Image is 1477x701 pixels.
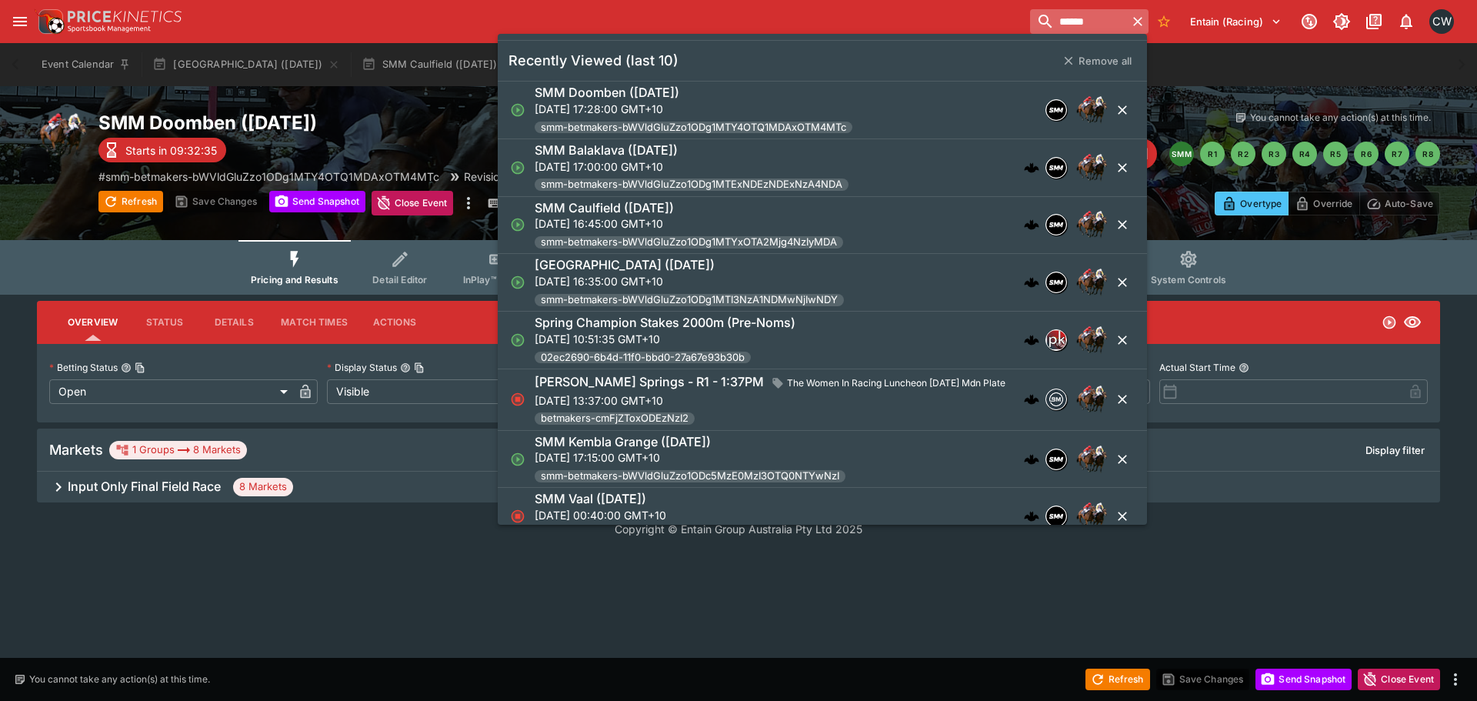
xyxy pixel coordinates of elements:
p: [DATE] 13:37:00 GMT+10 [535,392,1012,409]
input: search [1030,9,1127,34]
button: R7 [1385,142,1409,166]
img: logo-cerberus.svg [1024,452,1039,467]
div: cerberus [1024,160,1039,175]
button: Actions [360,304,429,341]
p: Overtype [1240,195,1282,212]
svg: Open [510,160,525,175]
div: cerberus [1024,217,1039,232]
img: logo-cerberus.svg [1024,275,1039,290]
button: R4 [1292,142,1317,166]
button: Close Event [372,191,454,215]
h5: Markets [49,441,103,459]
button: Event Calendar [32,43,140,86]
button: Remove all [1054,48,1141,73]
button: R2 [1231,142,1255,166]
img: logo-cerberus.svg [1024,509,1039,524]
nav: pagination navigation [1169,142,1440,166]
img: horse_racing.png [1076,209,1107,240]
p: [DATE] 17:28:00 GMT+10 [535,101,852,117]
img: samemeetingmulti.png [1046,100,1066,120]
p: Override [1313,195,1352,212]
div: Clint Wallis [1429,9,1454,34]
button: Override [1288,192,1359,215]
p: Betting Status [49,361,118,374]
button: Overtype [1215,192,1289,215]
img: horse_racing.png [1076,152,1107,183]
button: more [1446,670,1465,689]
button: Copy To Clipboard [414,362,425,373]
img: horse_racing.png [1076,444,1107,475]
img: pricekinetics.png [1046,330,1066,350]
button: open drawer [6,8,34,35]
button: Display filter [1356,438,1434,462]
div: pricekinetics [1045,329,1067,351]
div: 1 Groups 8 Markets [115,441,241,459]
svg: Open [510,217,525,232]
button: Refresh [1085,669,1150,690]
button: Send Snapshot [269,191,365,212]
span: System Controls [1151,274,1226,285]
button: Select Tenant [1181,9,1291,34]
img: horse_racing.png [37,111,86,160]
svg: Open [510,452,525,467]
img: samemeetingmulti.png [1046,215,1066,235]
h6: SMM Kembla Grange ([DATE]) [535,434,711,450]
h6: [PERSON_NAME] Springs - R1 - 1:37PM [535,374,764,390]
p: Auto-Save [1385,195,1433,212]
img: PriceKinetics Logo [34,6,65,37]
button: Display StatusCopy To Clipboard [400,362,411,373]
h6: SMM Vaal ([DATE]) [535,491,646,507]
button: more [459,191,478,215]
img: horse_racing.png [1076,501,1107,532]
button: R8 [1415,142,1440,166]
button: Notifications [1392,8,1420,35]
p: You cannot take any action(s) at this time. [1250,111,1431,125]
p: Revision 4833 [464,169,536,185]
p: You cannot take any action(s) at this time. [29,673,210,686]
div: samemeetingmulti [1045,272,1067,293]
button: [GEOGRAPHIC_DATA] ([DATE]) [143,43,348,86]
img: logo-cerberus.svg [1024,332,1039,348]
img: horse_racing.png [1076,95,1107,125]
span: 02ec2690-6b4d-11f0-bbd0-27a67e93b30b [535,350,751,366]
div: cerberus [1024,332,1039,348]
p: [DATE] 00:40:00 GMT+10 [535,507,845,523]
button: No Bookmarks [1152,9,1176,34]
span: Pricing and Results [251,274,338,285]
p: [DATE] 16:35:00 GMT+10 [535,273,844,289]
span: smm-betmakers-bWVldGluZzo1ODc5MzE0MzI3OTQ0NTYwNzI [535,469,845,484]
img: betmakers.png [1046,389,1066,409]
button: Toggle light/dark mode [1328,8,1355,35]
svg: Open [1382,315,1397,330]
span: smm-betmakers-bWVldGluZzo1ODg1MTExNDEzNDExNzA4NDA [535,177,849,192]
button: Send Snapshot [1255,669,1352,690]
img: horse_racing.png [1076,384,1107,415]
img: Sportsbook Management [68,25,151,32]
div: samemeetingmulti [1045,157,1067,179]
button: Details [199,304,268,341]
img: PriceKinetics [68,11,182,22]
button: R3 [1262,142,1286,166]
h2: Copy To Clipboard [98,111,769,135]
svg: Closed [510,509,525,524]
h6: Spring Champion Stakes 2000m (Pre-Noms) [535,315,795,331]
p: Starts in 09:32:35 [125,142,217,159]
span: betmakers-cmFjZToxODEzNzI2 [535,411,695,426]
div: samemeetingmulti [1045,449,1067,470]
p: [DATE] 16:45:00 GMT+10 [535,215,843,232]
span: smm-betmakers-bWVldGluZzo1ODg1MTYxOTA2Mjg4NzIyMDA [535,235,843,250]
button: Copy To Clipboard [135,362,145,373]
span: smm-betmakers-bWVldGluZzo1ODg1MTY4OTQ1MDAxOTM4MTc [535,120,852,135]
svg: Open [510,275,525,290]
h6: SMM Doomben ([DATE]) [535,85,679,101]
button: Refresh [98,191,163,212]
img: logo-cerberus.svg [1024,217,1039,232]
h6: Input Only Final Field Race [68,479,221,495]
svg: Open [510,102,525,118]
img: horse_racing.png [1076,325,1107,356]
div: cerberus [1024,392,1039,407]
h6: [GEOGRAPHIC_DATA] ([DATE]) [535,257,715,273]
button: Betting StatusCopy To Clipboard [121,362,132,373]
button: R5 [1323,142,1348,166]
img: samemeetingmulti.png [1046,158,1066,178]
